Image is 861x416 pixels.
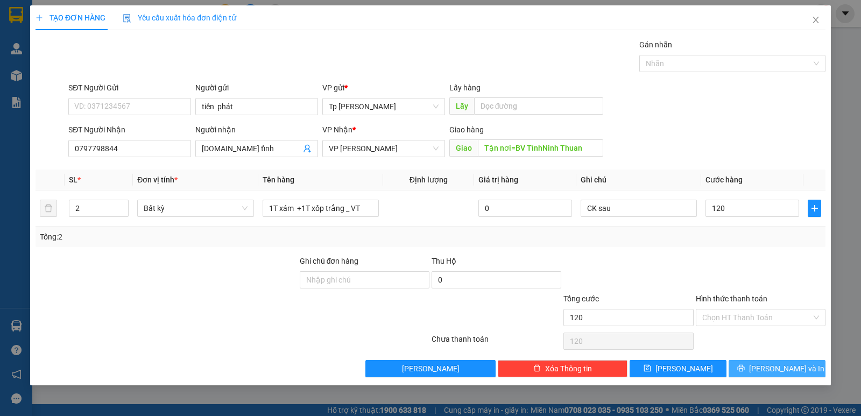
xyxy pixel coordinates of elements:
div: VP gửi [322,82,445,94]
span: Decrease Value [116,208,128,216]
div: Chưa thanh toán [430,333,562,352]
label: Ghi chú đơn hàng [300,257,359,265]
span: Thu Hộ [432,257,456,265]
span: TẠO ĐƠN HÀNG [36,13,105,22]
button: delete [40,200,57,217]
input: 0 [478,200,572,217]
th: Ghi chú [576,170,701,191]
div: SĐT Người Gửi [68,82,191,94]
span: Bất kỳ [144,200,247,216]
img: logo.jpg [117,13,143,39]
input: Ghi chú đơn hàng [300,271,429,288]
span: Tên hàng [263,175,294,184]
span: Cước hàng [705,175,743,184]
span: save [644,364,651,373]
button: printer[PERSON_NAME] và In [729,360,825,377]
span: close [811,16,820,24]
div: SĐT Người Nhận [68,124,191,136]
b: Gửi khách hàng [66,16,107,66]
span: Giao [449,139,478,157]
span: plus [808,204,821,213]
span: Lấy [449,97,474,115]
button: Close [801,5,831,36]
input: Dọc đường [478,139,604,157]
div: Người gửi [195,82,318,94]
b: [PERSON_NAME] [13,69,61,120]
input: Dọc đường [474,97,604,115]
span: VP Nhận [322,125,352,134]
span: VP Phan Rang [329,140,439,157]
span: Increase Value [116,200,128,208]
span: Giao hàng [449,125,484,134]
span: [PERSON_NAME] [655,363,713,375]
button: save[PERSON_NAME] [630,360,726,377]
input: VD: Bàn, Ghế [263,200,379,217]
span: user-add [303,144,312,153]
span: SL [69,175,77,184]
button: plus [808,200,821,217]
span: Tp Hồ Chí Minh [329,98,439,115]
span: down [119,209,126,216]
label: Gán nhãn [639,40,672,49]
span: up [119,202,126,208]
label: Hình thức thanh toán [696,294,767,303]
button: deleteXóa Thông tin [498,360,627,377]
input: Ghi Chú [581,200,697,217]
span: plus [36,14,43,22]
span: Xóa Thông tin [545,363,592,375]
span: [PERSON_NAME] và In [749,363,824,375]
span: printer [737,364,745,373]
img: icon [123,14,131,23]
li: (c) 2017 [90,51,148,65]
span: Đơn vị tính [137,175,178,184]
span: [PERSON_NAME] [402,363,460,375]
span: Tổng cước [563,294,599,303]
b: [DOMAIN_NAME] [90,41,148,50]
div: Tổng: 2 [40,231,333,243]
span: Lấy hàng [449,83,481,92]
span: delete [533,364,541,373]
span: Giá trị hàng [478,175,518,184]
button: [PERSON_NAME] [365,360,495,377]
div: Người nhận [195,124,318,136]
span: Định lượng [410,175,448,184]
span: Yêu cầu xuất hóa đơn điện tử [123,13,236,22]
